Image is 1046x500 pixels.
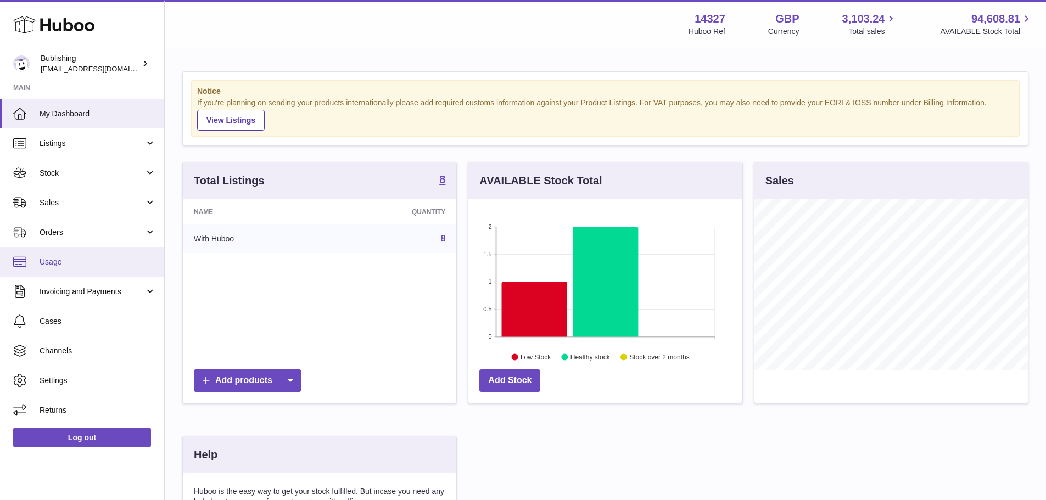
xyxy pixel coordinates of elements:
h3: Help [194,447,217,462]
a: 8 [440,234,445,243]
a: Add products [194,369,301,392]
span: My Dashboard [40,109,156,119]
text: 1.5 [484,251,492,257]
span: Returns [40,405,156,415]
a: 3,103.24 Total sales [842,12,898,37]
div: Bublishing [41,53,139,74]
div: If you're planning on sending your products internationally please add required customs informati... [197,98,1014,131]
strong: GBP [775,12,799,26]
span: Settings [40,375,156,386]
text: Healthy stock [570,353,611,361]
span: AVAILABLE Stock Total [940,26,1033,37]
strong: 8 [439,174,445,185]
a: View Listings [197,110,265,131]
th: Name [183,199,327,224]
text: 2 [489,223,492,230]
td: With Huboo [183,224,327,253]
span: 3,103.24 [842,12,885,26]
text: Low Stock [521,353,551,361]
strong: Notice [197,86,1014,97]
text: 0 [489,333,492,340]
h3: AVAILABLE Stock Total [479,173,602,188]
th: Quantity [327,199,456,224]
strong: 14327 [695,12,725,26]
span: Listings [40,138,144,149]
a: 8 [439,174,445,187]
span: Cases [40,316,156,327]
h3: Sales [765,173,794,188]
text: 0.5 [484,306,492,312]
h3: Total Listings [194,173,265,188]
span: Invoicing and Payments [40,286,144,297]
text: 1 [489,278,492,285]
a: 94,608.81 AVAILABLE Stock Total [940,12,1033,37]
a: Add Stock [479,369,540,392]
span: Stock [40,168,144,178]
span: [EMAIL_ADDRESS][DOMAIN_NAME] [41,64,161,73]
span: Total sales [848,26,897,37]
span: Sales [40,198,144,208]
div: Huboo Ref [689,26,725,37]
a: Log out [13,428,151,447]
span: 94,608.81 [971,12,1020,26]
div: Currency [768,26,799,37]
text: Stock over 2 months [630,353,690,361]
span: Channels [40,346,156,356]
span: Usage [40,257,156,267]
span: Orders [40,227,144,238]
img: internalAdmin-14327@internal.huboo.com [13,55,30,72]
